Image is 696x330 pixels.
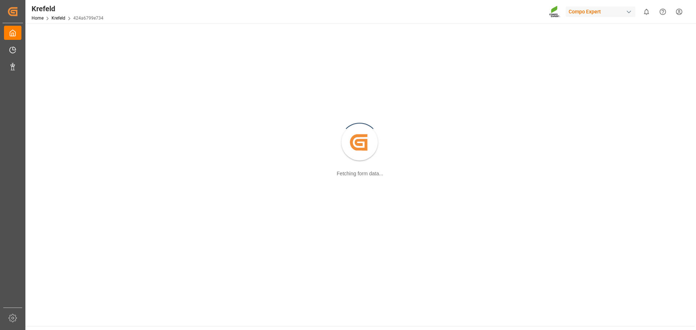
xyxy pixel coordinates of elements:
[566,7,635,17] div: Compo Expert
[32,16,44,21] a: Home
[32,3,103,14] div: Krefeld
[52,16,65,21] a: Krefeld
[566,5,638,18] button: Compo Expert
[549,5,561,18] img: Screenshot%202023-09-29%20at%2010.02.21.png_1712312052.png
[638,4,655,20] button: show 0 new notifications
[655,4,671,20] button: Help Center
[337,170,383,177] div: Fetching form data...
